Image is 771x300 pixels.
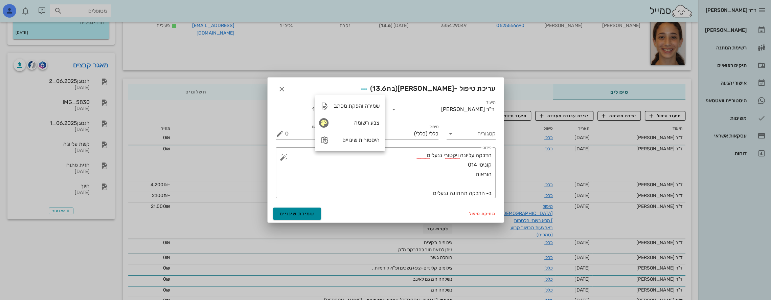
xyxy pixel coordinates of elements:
div: שמירה והפקת מכתב [334,103,380,109]
div: צבע רשומה [315,114,385,132]
label: פירוט [482,145,492,150]
div: היסטורית שינויים [334,137,380,143]
button: מחיר ₪ appended action [276,130,284,138]
span: 13.6 [372,84,386,92]
button: מחיקת טיפול [467,209,498,218]
span: [PERSON_NAME] [398,84,454,92]
span: מחיקת טיפול [469,211,496,216]
div: צבע רשומה [334,120,380,126]
span: שמירת שינויים [280,211,315,217]
button: שמירת שינויים [273,208,321,220]
div: ד"ר [PERSON_NAME] [441,106,494,112]
div: תיעודד"ר [PERSON_NAME] [390,104,496,115]
label: טיפול [430,124,438,129]
span: עריכת טיפול - [358,83,496,95]
span: (כללי) [414,131,427,137]
span: (בת ) [370,84,398,92]
label: תיעוד [486,100,496,105]
span: כללי [429,131,438,137]
label: מחיר ₪ [312,124,325,129]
